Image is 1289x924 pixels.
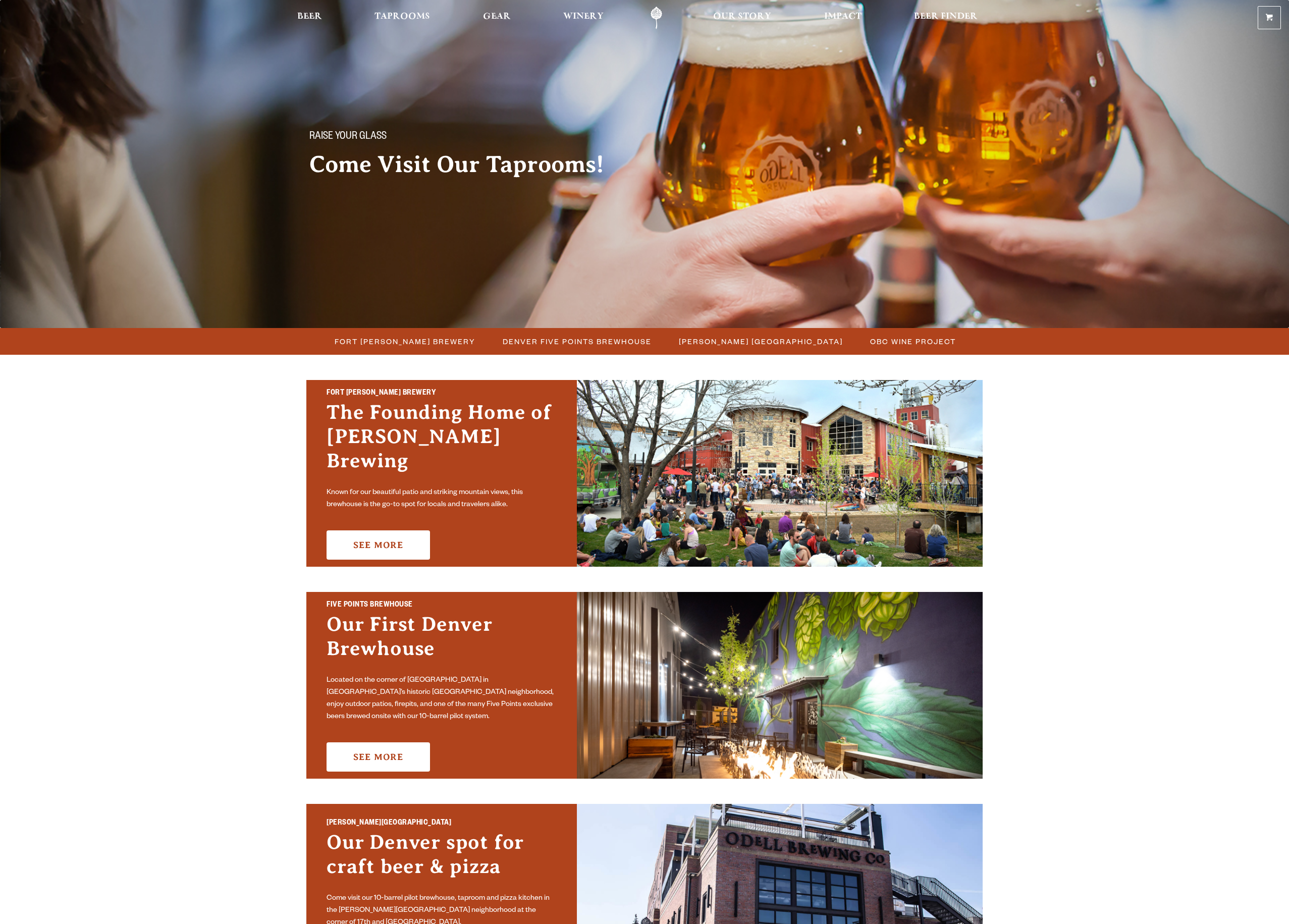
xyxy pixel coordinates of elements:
a: Our Story [707,7,778,29]
p: Located on the corner of [GEOGRAPHIC_DATA] in [GEOGRAPHIC_DATA]’s historic [GEOGRAPHIC_DATA] neig... [327,675,557,723]
span: OBC Wine Project [870,334,956,349]
a: Fort [PERSON_NAME] Brewery [329,334,480,349]
h2: Fort [PERSON_NAME] Brewery [327,387,557,400]
a: Taprooms [368,7,437,29]
h3: The Founding Home of [PERSON_NAME] Brewing [327,400,557,483]
span: Fort [PERSON_NAME] Brewery [335,334,475,349]
span: Gear [483,13,511,21]
span: [PERSON_NAME] [GEOGRAPHIC_DATA] [679,334,843,349]
a: Winery [557,7,610,29]
img: Promo Card Aria Label' [577,592,983,779]
h2: Five Points Brewhouse [327,599,557,612]
a: See More [327,530,430,560]
a: Gear [476,7,517,29]
span: Impact [824,13,862,21]
h3: Our First Denver Brewhouse [327,612,557,671]
a: OBC Wine Project [864,334,961,349]
a: Impact [818,7,868,29]
a: [PERSON_NAME] [GEOGRAPHIC_DATA] [673,334,848,349]
span: Our Story [713,13,771,21]
a: Denver Five Points Brewhouse [497,334,657,349]
span: Winery [563,13,604,21]
a: See More [327,742,430,772]
h2: Come Visit Our Taprooms! [309,152,624,177]
a: Beer [291,7,329,29]
span: Denver Five Points Brewhouse [503,334,652,349]
a: Beer Finder [907,7,984,29]
p: Known for our beautiful patio and striking mountain views, this brewhouse is the go-to spot for l... [327,487,557,511]
img: Fort Collins Brewery & Taproom' [577,380,983,567]
h2: [PERSON_NAME][GEOGRAPHIC_DATA] [327,817,557,830]
span: Beer Finder [914,13,978,21]
span: Raise your glass [309,131,387,144]
a: Odell Home [637,7,675,29]
h3: Our Denver spot for craft beer & pizza [327,830,557,889]
span: Beer [297,13,322,21]
span: Taprooms [374,13,430,21]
